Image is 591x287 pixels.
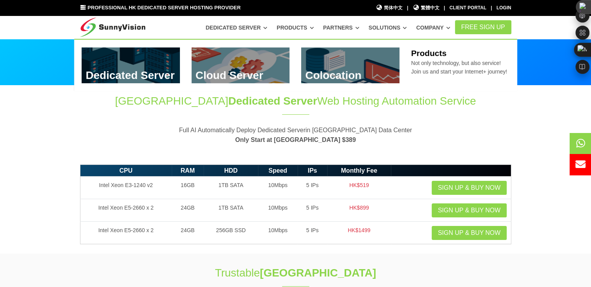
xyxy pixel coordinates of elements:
[258,164,298,177] th: Speed
[432,226,507,240] a: Sign up & Buy Now
[258,199,298,222] td: 10Mbps
[74,39,517,91] div: Dedicated Server
[450,5,486,10] a: Client Portal
[432,181,507,195] a: Sign up & Buy Now
[411,60,507,75] span: Not only technology, but also service! Join us and start your Internet+ journey!
[497,5,511,10] a: Login
[407,4,408,12] li: |
[444,4,445,12] li: |
[258,222,298,244] td: 10Mbps
[80,222,172,244] td: Intel Xeon E5-2660 x 2
[80,125,511,145] p: Full AI Automatically Deploy Dedicated Serverin [GEOGRAPHIC_DATA] Data Center
[411,49,446,58] b: Products
[327,164,391,177] th: Monthly Fee
[368,21,407,35] a: Solutions
[416,21,450,35] a: Company
[327,199,391,222] td: HK$899
[235,136,356,143] strong: Only Start at [GEOGRAPHIC_DATA] $389
[172,164,204,177] th: RAM
[80,199,172,222] td: Intel Xeon E5-2660 x 2
[80,93,511,108] h1: [GEOGRAPHIC_DATA] Web Hosting Automation Service
[298,164,327,177] th: IPs
[298,177,327,199] td: 5 IPs
[172,177,204,199] td: 16GB
[260,267,376,279] strong: [GEOGRAPHIC_DATA]
[172,222,204,244] td: 24GB
[204,222,258,244] td: 256GB SSD
[204,177,258,199] td: 1TB SATA
[80,177,172,199] td: Intel Xeon E3-1240 v2
[491,4,492,12] li: |
[455,20,511,34] a: FREE Sign Up
[206,21,267,35] a: Dedicated Server
[172,199,204,222] td: 24GB
[204,199,258,222] td: 1TB SATA
[80,164,172,177] th: CPU
[228,95,317,107] span: Dedicated Server
[87,5,241,10] span: Professional HK Dedicated Server Hosting Provider
[432,203,507,217] a: Sign up & Buy Now
[298,199,327,222] td: 5 IPs
[298,222,327,244] td: 5 IPs
[204,164,258,177] th: HDD
[258,177,298,199] td: 10Mbps
[327,177,391,199] td: HK$519
[327,222,391,244] td: HK$1499
[413,4,439,12] a: 繁體中文
[376,4,403,12] a: 简体中文
[277,21,314,35] a: Products
[166,265,425,280] h1: Trustable
[323,21,359,35] a: Partners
